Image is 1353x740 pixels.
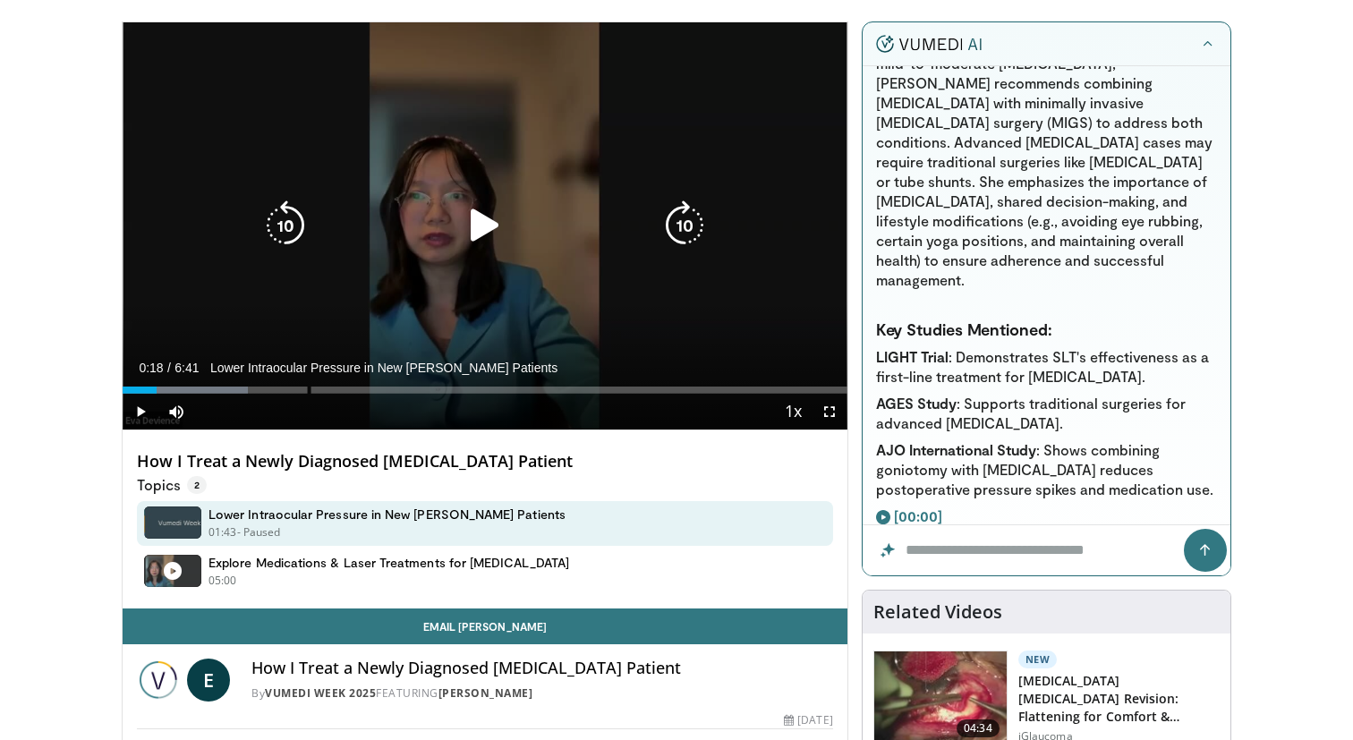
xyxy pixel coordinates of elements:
h4: Related Videos [873,601,1002,623]
strong: AJO International Study [876,441,1036,458]
a: Email [PERSON_NAME] [123,608,847,644]
strong: [00:00] [892,507,942,524]
h4: Lower Intraocular Pressure in New [PERSON_NAME] Patients [208,506,566,523]
p: New [1018,651,1058,668]
div: [DATE] [784,712,832,728]
strong: AGES Study [876,395,957,412]
h3: [MEDICAL_DATA] [MEDICAL_DATA] Revision: Flattening for Comfort & Success [1018,672,1220,726]
button: Playback Rate [776,394,812,430]
span: 2 [187,476,207,494]
img: vumedi-ai-logo.v2.svg [876,35,982,53]
div: By FEATURING [251,685,833,702]
p: 05:00 [208,573,237,589]
span: Lower Intraocular Pressure in New [PERSON_NAME] Patients [210,360,557,376]
li: : Supports traditional surgeries for advanced [MEDICAL_DATA]. [876,394,1217,433]
p: For patients with concurrent [MEDICAL_DATA] and mild-to-moderate [MEDICAL_DATA], [PERSON_NAME] re... [876,34,1217,290]
span: 0:18 [139,361,163,375]
div: Progress Bar [123,387,847,394]
h4: How I Treat a Newly Diagnosed [MEDICAL_DATA] Patient [251,659,833,678]
p: Topics [137,476,207,494]
a: Vumedi Week 2025 [265,685,376,701]
button: Mute [158,394,194,430]
a: [00:00] [876,506,942,526]
input: Question for the AI [863,525,1230,575]
strong: LIGHT Trial [876,348,949,365]
span: / [167,361,171,375]
h4: How I Treat a Newly Diagnosed [MEDICAL_DATA] Patient [137,452,833,472]
a: E [187,659,230,702]
span: 04:34 [957,719,1000,737]
a: [PERSON_NAME] [438,685,533,701]
span: 6:41 [174,361,199,375]
p: 01:43 [208,524,237,540]
h4: Explore Medications & Laser Treatments for [MEDICAL_DATA] [208,555,569,571]
p: - Paused [237,524,281,540]
img: Vumedi Week 2025 [137,659,180,702]
video-js: Video Player [123,22,847,430]
button: Play [123,394,158,430]
button: Fullscreen [812,394,847,430]
li: : Demonstrates SLT's effectiveness as a first-line treatment for [MEDICAL_DATA]. [876,347,1217,387]
h3: Key Studies Mentioned: [876,319,1217,340]
li: : Shows combining goniotomy with [MEDICAL_DATA] reduces postoperative pressure spikes and medicat... [876,440,1217,499]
